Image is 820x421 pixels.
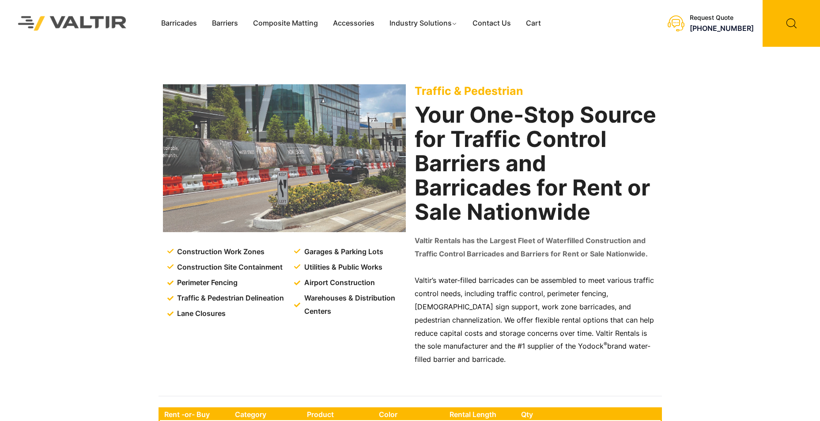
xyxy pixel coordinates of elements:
[325,17,382,30] a: Accessories
[382,17,465,30] a: Industry Solutions
[302,409,374,420] th: Product
[415,84,658,98] p: Traffic & Pedestrian
[604,341,607,347] sup: ®
[445,409,517,420] th: Rental Length
[246,17,325,30] a: Composite Matting
[154,17,204,30] a: Barricades
[7,5,138,42] img: Valtir Rentals
[302,292,408,318] span: Warehouses & Distribution Centers
[415,274,658,366] p: Valtir’s water-filled barricades can be assembled to meet various traffic control needs, includin...
[465,17,518,30] a: Contact Us
[690,24,754,33] a: [PHONE_NUMBER]
[160,409,231,420] th: Rent -or- Buy
[302,261,382,274] span: Utilities & Public Works
[302,276,375,289] span: Airport Construction
[175,261,283,274] span: Construction Site Containment
[690,14,754,22] div: Request Quote
[175,276,238,289] span: Perimeter Fencing
[517,409,587,420] th: Qty
[175,245,265,259] span: Construction Work Zones
[415,234,658,261] p: Valtir Rentals has the Largest Fleet of Waterfilled Construction and Traffic Control Barricades a...
[204,17,246,30] a: Barriers
[175,307,226,320] span: Lane Closures
[302,245,383,259] span: Garages & Parking Lots
[374,409,446,420] th: Color
[175,292,284,305] span: Traffic & Pedestrian Delineation
[231,409,303,420] th: Category
[415,103,658,224] h2: Your One-Stop Source for Traffic Control Barriers and Barricades for Rent or Sale Nationwide
[518,17,548,30] a: Cart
